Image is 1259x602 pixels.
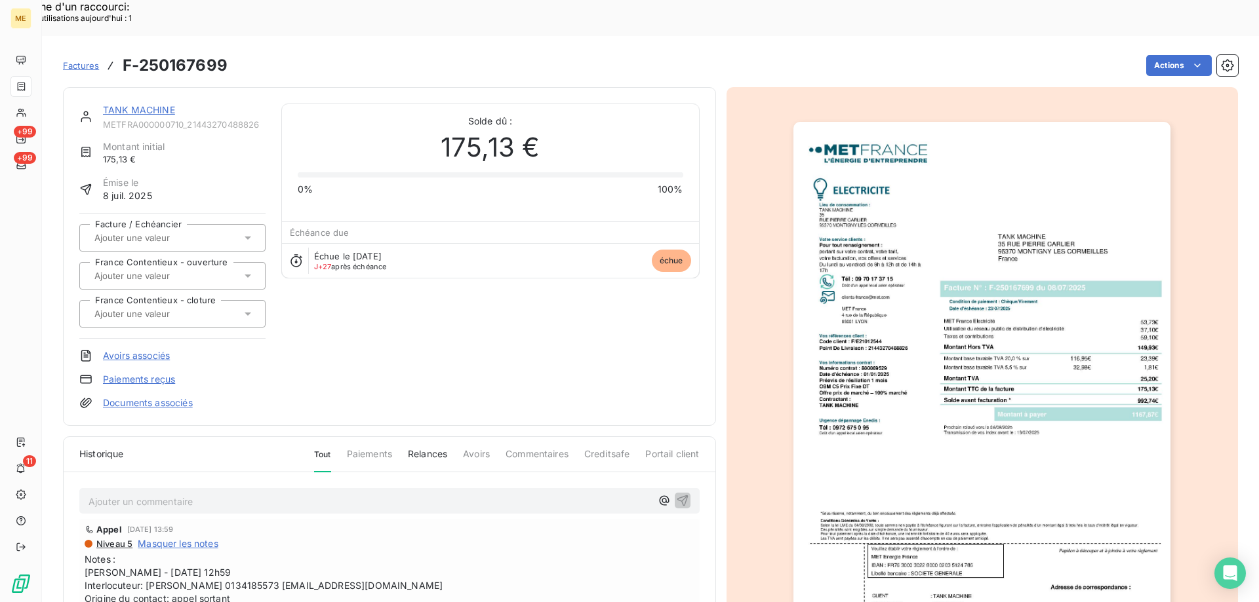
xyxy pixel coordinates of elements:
span: Appel [96,524,122,535]
span: Tout [314,449,331,472]
img: Logo LeanPay [10,573,31,594]
span: 8 juil. 2025 [103,189,152,202]
span: 100% [658,183,683,196]
span: 11 [23,455,36,467]
span: Masquer les notes [138,537,218,550]
span: METFRA000000710_21443270488826 [103,119,266,130]
span: Factures [63,60,99,71]
span: 0% [298,183,313,196]
a: +99 [10,155,31,176]
a: TANK MACHINE [103,104,175,115]
span: Échue le [DATE] [314,251,382,261]
span: +99 [14,152,36,164]
span: Commentaires [506,447,569,471]
span: après échéance [314,263,387,271]
a: Documents associés [103,396,193,409]
span: Niveau 5 [95,538,132,549]
span: Portail client [645,447,699,471]
span: [DATE] 13:59 [127,525,174,533]
input: Ajouter une valeur [93,308,225,320]
input: Ajouter une valeur [93,232,225,244]
span: 175,13 € [103,153,165,166]
a: Avoirs associés [103,349,170,362]
span: Notes : [85,553,694,566]
input: Ajouter une valeur [93,270,225,282]
span: J+27 [314,262,332,271]
span: Montant initial [103,140,165,153]
span: Émise le [103,176,152,189]
span: Avoirs [463,447,490,471]
span: Relances [408,447,447,471]
h3: F-250167699 [123,54,228,77]
span: 175,13 € [441,128,540,167]
span: Échéance due [290,227,350,238]
span: échue [652,250,691,272]
a: Paiements reçus [103,373,175,386]
a: +99 [10,128,31,149]
span: +99 [14,126,36,138]
a: Factures [63,59,99,72]
span: Solde dû : [298,115,683,128]
div: Open Intercom Messenger [1214,557,1246,589]
button: Actions [1146,55,1212,76]
span: Paiements [347,447,392,471]
span: Historique [79,447,124,461]
span: Creditsafe [584,447,630,471]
